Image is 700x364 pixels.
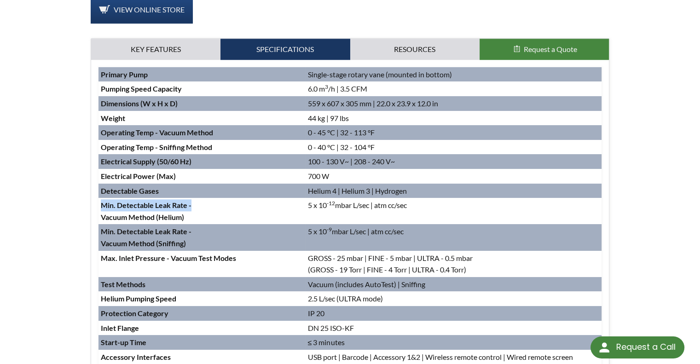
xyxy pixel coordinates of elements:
[98,291,306,306] td: Helium Pumping Speed
[327,226,332,233] sup: -9
[91,39,220,60] a: Key Features
[350,39,480,60] a: Resources
[98,335,306,350] td: Start-up Time
[480,39,609,60] button: Request a Quote
[98,251,306,277] td: Max. Inlet Pressure - Vacuum Test Modes
[98,67,306,82] td: Primary Pump
[306,335,602,350] td: ≤ 3 minutes
[306,169,602,184] td: 700 W
[306,81,602,96] td: 6.0 m /h | 3.5 CFM
[306,291,602,306] td: 2.5 L/sec (ULTRA mode)
[524,45,577,53] span: Request a Quote
[306,96,602,111] td: 559 x 607 x 305 mm | 22.0 x 23.9 x 12.0 in
[220,39,350,60] a: Specifications
[98,277,306,292] td: Test Methods
[616,336,675,358] div: Request a Call
[98,306,306,321] td: Protection Category
[597,340,612,355] img: round button
[98,96,306,111] td: Dimensions (W x H x D)
[98,140,306,155] td: Operating Temp - Sniffing Method
[306,251,602,277] td: GROSS - 25 mbar | FINE - 5 mbar | ULTRA - 0.5 mbar (GROSS - 19 Torr | FINE - 4 Torr | ULTRA - 0.4...
[114,5,185,14] span: View Online Store
[98,321,306,335] td: Inlet Flange
[98,169,306,184] td: Electrical Power (Max)
[98,184,306,198] td: Detectable Gases
[98,111,306,126] td: Weight
[306,198,602,224] td: 5 x 10 mbar L/sec | atm cc/sec
[306,224,602,250] td: 5 x 10 mbar L/sec | atm cc/sec
[98,125,306,140] td: Operating Temp - Vacuum Method
[306,111,602,126] td: 44 kg | 97 lbs
[306,184,602,198] td: Helium 4 | Helium 3 | Hydrogen
[98,81,306,96] td: Pumping Speed Capacity
[306,306,602,321] td: IP 20
[325,83,328,90] sup: 3
[306,125,602,140] td: 0 - 45 °C | 32 - 113 °F
[306,154,602,169] td: 100 - 130 V~ | 208 - 240 V~
[306,140,602,155] td: 0 - 40 °C | 32 - 104 °F
[306,321,602,335] td: DN 25 ISO-KF
[590,336,684,358] div: Request a Call
[327,200,335,207] sup: -12
[98,198,306,224] td: Min. Detectable Leak Rate - Vacuum Method (Helium)
[306,67,602,82] td: Single-stage rotary vane (mounted in bottom)
[306,277,602,292] td: Vacuum (includes AutoTest) | Sniffing
[98,224,306,250] td: Min. Detectable Leak Rate - Vacuum Method (Sniffing)
[98,154,306,169] td: Electrical Supply (50/60 Hz)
